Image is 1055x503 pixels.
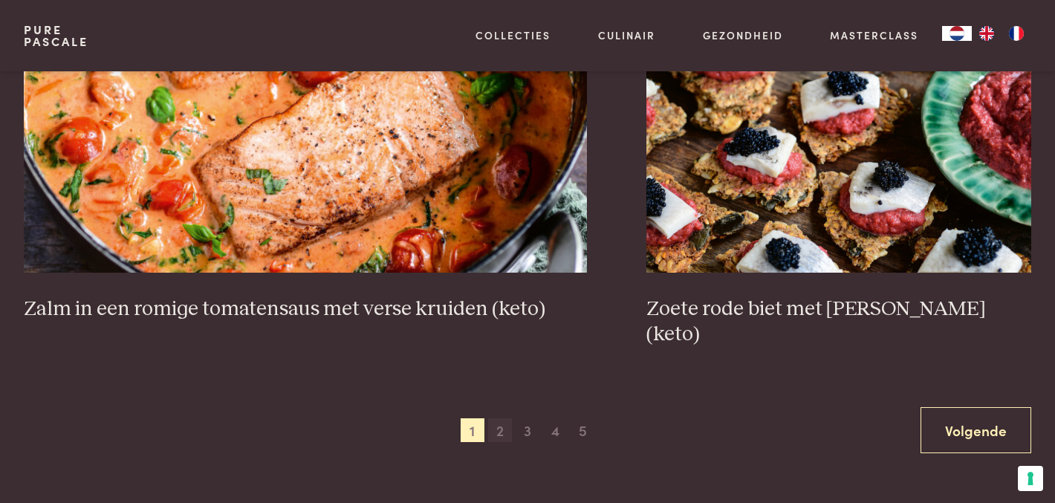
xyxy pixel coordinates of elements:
[461,418,484,442] span: 1
[543,418,567,442] span: 4
[1018,466,1043,491] button: Uw voorkeuren voor toestemming voor trackingtechnologieën
[475,27,551,43] a: Collecties
[1002,26,1031,41] a: FR
[942,26,972,41] a: NL
[516,418,539,442] span: 3
[942,26,1031,41] aside: Language selected: Nederlands
[571,418,594,442] span: 5
[703,27,783,43] a: Gezondheid
[972,26,1031,41] ul: Language list
[972,26,1002,41] a: EN
[488,418,512,442] span: 2
[24,24,88,48] a: PurePascale
[942,26,972,41] div: Language
[830,27,918,43] a: Masterclass
[646,296,1032,348] h3: Zoete rode biet met [PERSON_NAME] (keto)
[598,27,655,43] a: Culinair
[24,296,587,322] h3: Zalm in een romige tomatensaus met verse kruiden (keto)
[921,407,1031,454] a: Volgende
